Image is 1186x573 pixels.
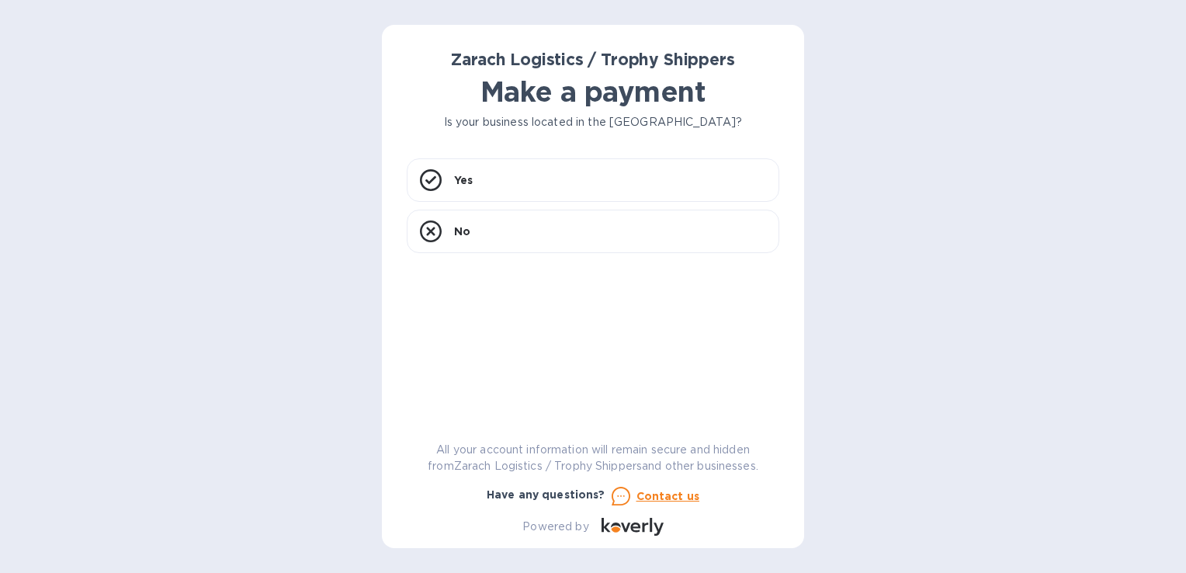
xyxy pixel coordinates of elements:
h1: Make a payment [407,75,779,108]
p: Yes [454,172,473,188]
u: Contact us [636,490,700,502]
p: Is your business located in the [GEOGRAPHIC_DATA]? [407,114,779,130]
b: Zarach Logistics / Trophy Shippers [451,50,734,69]
p: All your account information will remain secure and hidden from Zarach Logistics / Trophy Shipper... [407,442,779,474]
p: No [454,224,470,239]
b: Have any questions? [487,488,605,501]
p: Powered by [522,519,588,535]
